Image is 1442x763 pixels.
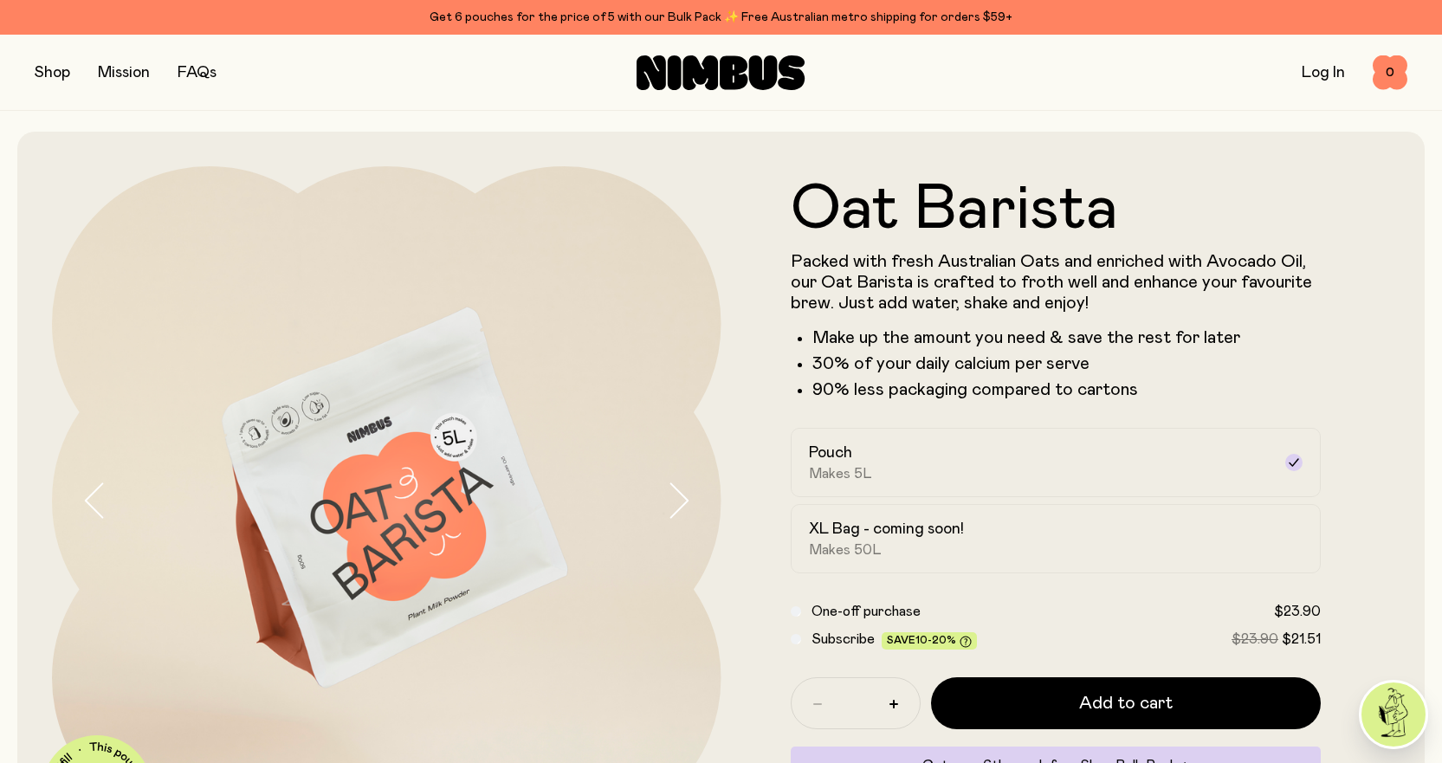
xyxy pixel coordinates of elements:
h2: Pouch [809,443,852,463]
span: Add to cart [1079,691,1173,715]
span: Subscribe [812,632,875,646]
p: Packed with fresh Australian Oats and enriched with Avocado Oil, our Oat Barista is crafted to fr... [791,251,1322,314]
span: Makes 5L [809,465,872,482]
li: 90% less packaging compared to cartons [812,379,1322,400]
h1: Oat Barista [791,178,1322,241]
a: Log In [1302,65,1345,81]
h2: XL Bag - coming soon! [809,519,964,540]
button: Add to cart [931,677,1322,729]
span: Makes 50L [809,541,882,559]
a: FAQs [178,65,217,81]
span: 10-20% [915,635,956,645]
button: 0 [1373,55,1407,90]
li: Make up the amount you need & save the rest for later [812,327,1322,348]
a: Mission [98,65,150,81]
img: agent [1361,682,1426,747]
span: $23.90 [1232,632,1278,646]
li: 30% of your daily calcium per serve [812,353,1322,374]
span: Save [887,635,972,648]
div: Get 6 pouches for the price of 5 with our Bulk Pack ✨ Free Australian metro shipping for orders $59+ [35,7,1407,28]
span: $21.51 [1282,632,1321,646]
span: $23.90 [1274,605,1321,618]
span: One-off purchase [812,605,921,618]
